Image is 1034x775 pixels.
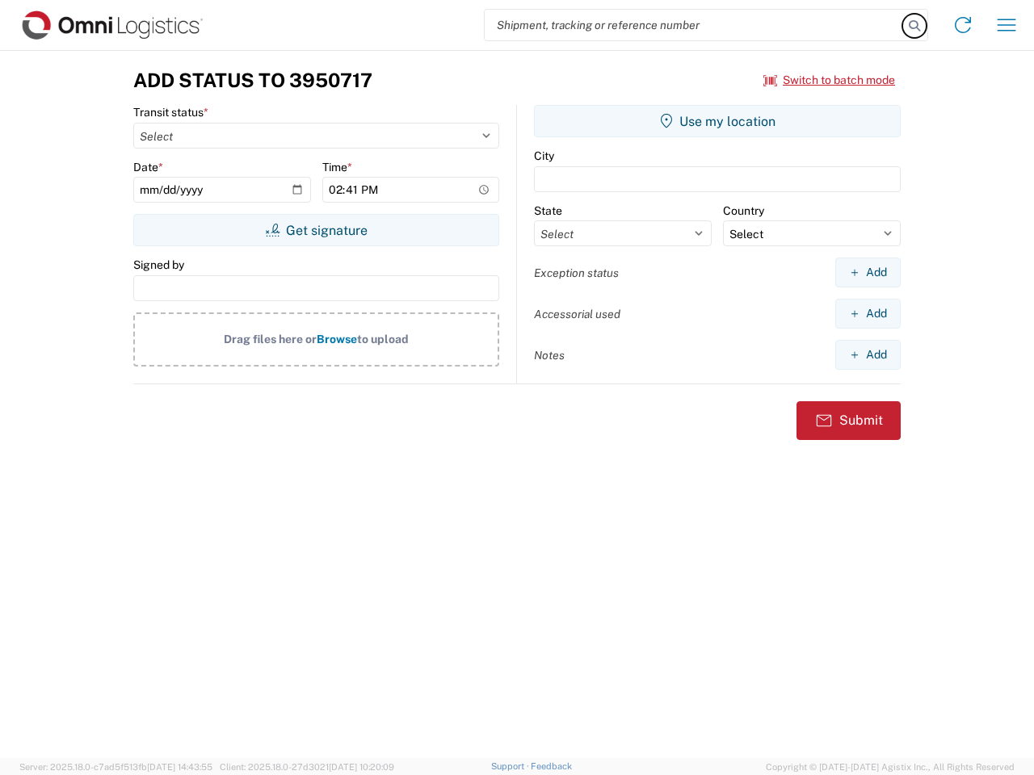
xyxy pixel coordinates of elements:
[322,160,352,174] label: Time
[133,258,184,272] label: Signed by
[133,105,208,119] label: Transit status
[329,762,394,772] span: [DATE] 10:20:09
[723,203,764,218] label: Country
[763,67,895,94] button: Switch to batch mode
[835,340,901,370] button: Add
[835,299,901,329] button: Add
[133,160,163,174] label: Date
[491,761,532,771] a: Support
[534,266,619,280] label: Exception status
[224,333,317,346] span: Drag files here or
[534,307,620,321] label: Accessorial used
[534,149,554,163] label: City
[797,401,901,440] button: Submit
[766,760,1015,774] span: Copyright © [DATE]-[DATE] Agistix Inc., All Rights Reserved
[317,333,357,346] span: Browse
[485,10,903,40] input: Shipment, tracking or reference number
[220,762,394,772] span: Client: 2025.18.0-27d3021
[357,333,409,346] span: to upload
[531,761,572,771] a: Feedback
[534,348,565,362] label: Notes
[19,762,212,772] span: Server: 2025.18.0-c7ad5f513fb
[147,762,212,772] span: [DATE] 14:43:55
[133,214,499,246] button: Get signature
[534,203,562,218] label: State
[133,69,372,92] h3: Add Status to 3950717
[835,258,901,287] button: Add
[534,105,901,137] button: Use my location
